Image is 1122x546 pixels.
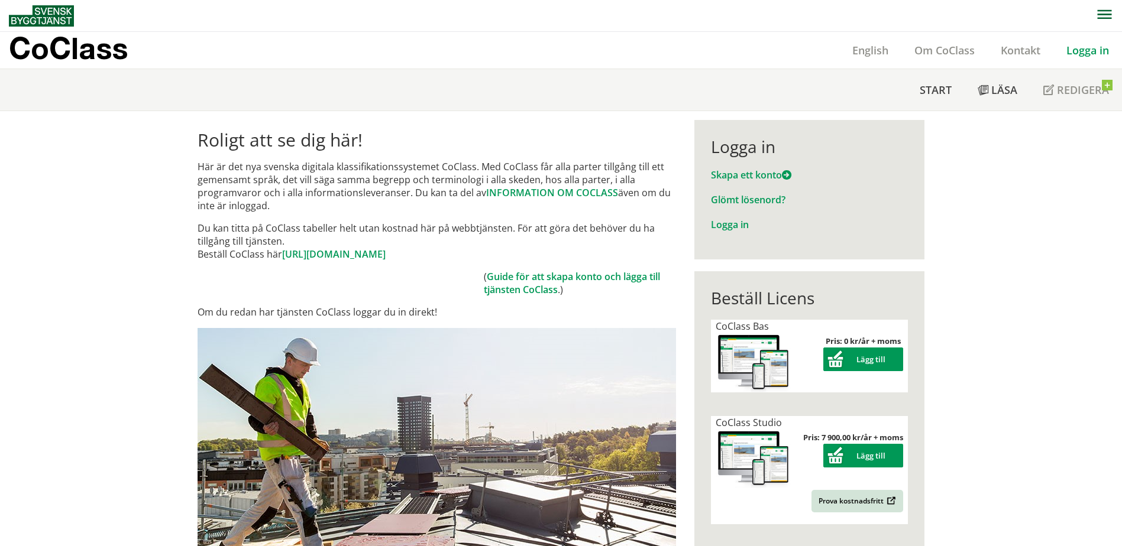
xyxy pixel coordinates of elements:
[716,320,769,333] span: CoClass Bas
[826,336,901,346] strong: Pris: 0 kr/år + moms
[484,270,660,296] a: Guide för att skapa konto och lägga till tjänsten CoClass
[988,43,1053,57] a: Kontakt
[823,347,903,371] button: Lägg till
[803,432,903,443] strong: Pris: 7 900,00 kr/år + moms
[198,222,676,261] p: Du kan titta på CoClass tabeller helt utan kostnad här på webbtjänsten. För att göra det behöver ...
[716,416,782,429] span: CoClass Studio
[198,160,676,212] p: Här är det nya svenska digitala klassifikationssystemet CoClass. Med CoClass får alla parter till...
[965,69,1030,110] a: Läsa
[198,305,676,318] p: Om du redan har tjänsten CoClass loggar du in direkt!
[9,32,153,69] a: CoClass
[885,496,896,505] img: Outbound.png
[823,444,903,467] button: Lägg till
[711,218,749,231] a: Logga in
[811,490,903,512] a: Prova kostnadsfritt
[9,5,74,27] img: Svensk Byggtjänst
[486,186,618,199] a: INFORMATION OM COCLASS
[907,69,965,110] a: Start
[716,429,791,489] img: coclass-license.jpg
[198,129,676,151] h1: Roligt att se dig här!
[920,83,952,97] span: Start
[839,43,901,57] a: English
[1053,43,1122,57] a: Logga in
[823,450,903,461] a: Lägg till
[9,41,128,55] p: CoClass
[484,270,676,296] td: ( .)
[991,83,1017,97] span: Läsa
[282,248,386,261] a: [URL][DOMAIN_NAME]
[711,136,908,157] div: Logga in
[711,168,791,181] a: Skapa ett konto
[711,193,785,206] a: Glömt lösenord?
[901,43,988,57] a: Om CoClass
[711,288,908,308] div: Beställ Licens
[716,333,791,392] img: coclass-license.jpg
[823,354,903,365] a: Lägg till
